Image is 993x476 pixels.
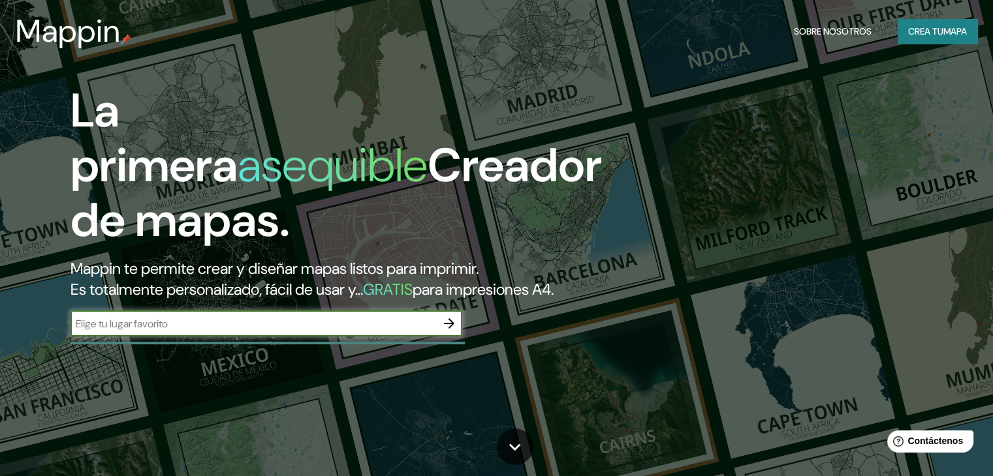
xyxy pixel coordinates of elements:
img: pin de mapeo [121,34,131,44]
button: Sobre nosotros [789,19,877,44]
font: Mappin te permite crear y diseñar mapas listos para imprimir. [71,258,479,278]
font: Sobre nosotros [794,25,872,37]
font: Creador de mapas. [71,135,602,250]
font: para impresiones A4. [413,279,554,299]
font: GRATIS [363,279,413,299]
font: La primera [71,80,238,196]
font: mapa [943,25,967,37]
font: Mappin [16,10,121,52]
iframe: Lanzador de widgets de ayuda [877,425,979,462]
font: Es totalmente personalizado, fácil de usar y... [71,279,363,299]
button: Crea tumapa [898,19,977,44]
input: Elige tu lugar favorito [71,316,436,331]
font: asequible [238,135,428,196]
font: Crea tu [908,25,943,37]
